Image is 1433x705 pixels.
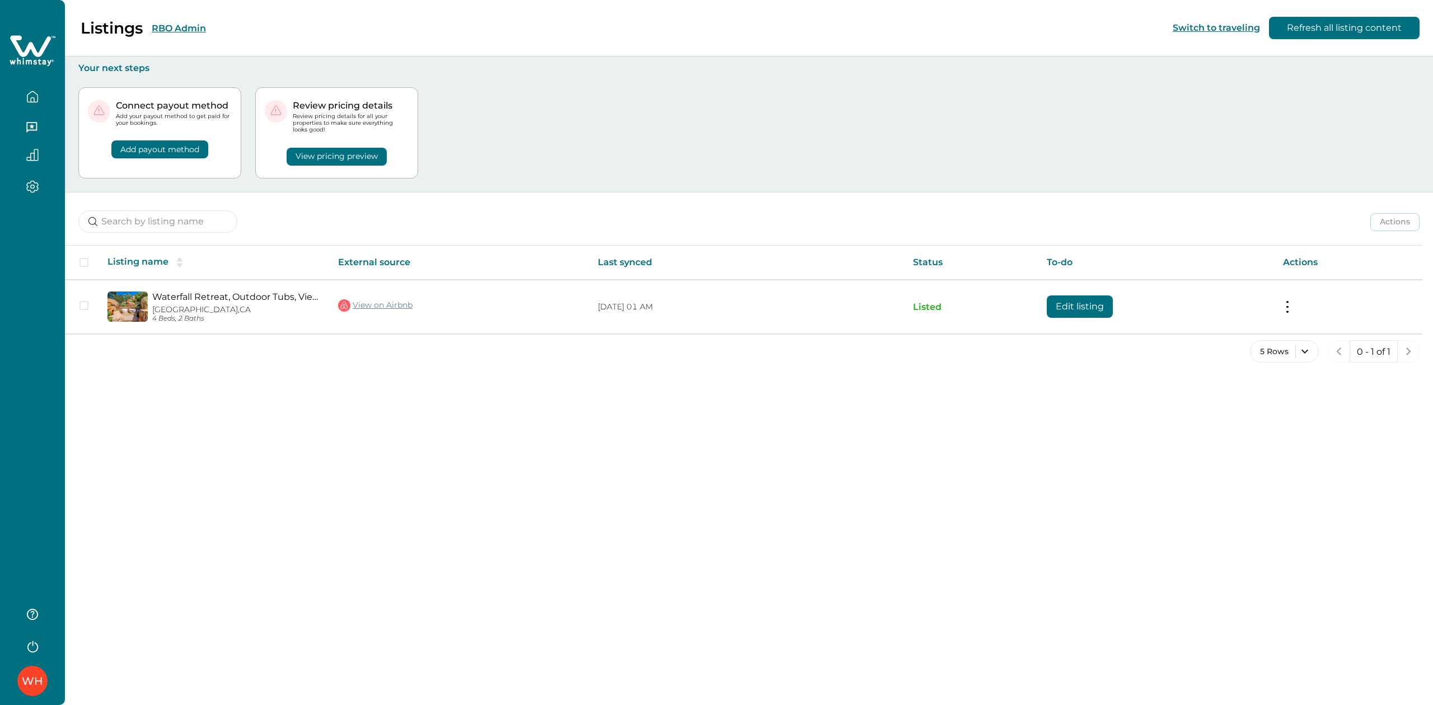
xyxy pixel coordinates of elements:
a: Waterfall Retreat, Outdoor Tubs, Views, Firepit [152,292,320,302]
th: Listing name [99,246,329,280]
p: Your next steps [78,63,1420,74]
p: [DATE] 01 AM [598,302,895,313]
th: To-do [1038,246,1274,280]
input: Search by listing name [78,210,237,233]
button: Switch to traveling [1173,22,1260,33]
th: External source [329,246,589,280]
p: [GEOGRAPHIC_DATA], CA [152,305,320,314]
th: Actions [1274,246,1422,280]
button: Edit listing [1047,295,1113,318]
th: Status [904,246,1038,280]
div: Whimstay Host [22,668,43,694]
button: previous page [1328,340,1350,363]
button: Add payout method [111,140,208,158]
p: 0 - 1 of 1 [1357,346,1390,358]
button: next page [1397,340,1420,363]
button: Actions [1370,213,1420,231]
button: RBO Admin [152,23,206,34]
p: Review pricing details [293,100,409,111]
button: 0 - 1 of 1 [1350,340,1398,363]
p: Review pricing details for all your properties to make sure everything looks good! [293,113,409,134]
a: View on Airbnb [338,298,413,313]
button: View pricing preview [287,148,387,166]
th: Last synced [589,246,904,280]
button: sorting [168,257,191,268]
p: Connect payout method [116,100,232,111]
button: 5 Rows [1250,340,1319,363]
p: 4 Beds, 2 Baths [152,314,320,323]
p: Add your payout method to get paid for your bookings. [116,113,232,126]
img: propertyImage_Waterfall Retreat, Outdoor Tubs, Views, Firepit [107,292,148,322]
p: Listings [81,18,143,37]
p: Listed [913,302,1029,313]
button: Refresh all listing content [1269,17,1420,39]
